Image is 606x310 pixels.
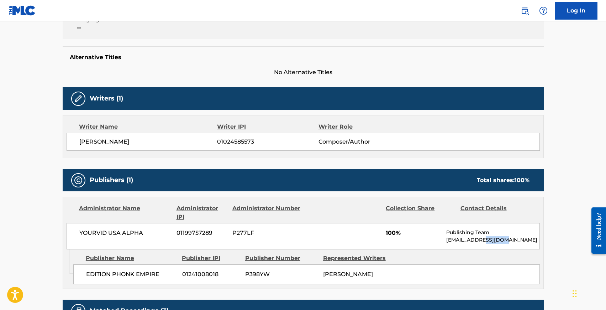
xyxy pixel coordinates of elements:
span: Composer/Author [318,138,411,146]
div: Trascina [573,283,577,304]
span: [PERSON_NAME] [323,271,373,278]
div: Administrator IPI [176,204,227,221]
img: Writers [74,94,83,103]
div: Writer IPI [217,123,318,131]
span: No Alternative Titles [63,68,544,77]
span: P398YW [245,270,318,279]
div: Represented Writers [323,254,396,263]
div: Collection Share [386,204,455,221]
div: Total shares: [477,176,529,185]
div: Publisher Number [245,254,318,263]
img: search [521,6,529,15]
span: 01024585573 [217,138,318,146]
a: Public Search [518,4,532,18]
span: [PERSON_NAME] [79,138,217,146]
img: Publishers [74,176,83,185]
iframe: Resource Center [586,202,606,259]
span: 01241008018 [182,270,240,279]
h5: Writers (1) [90,94,123,103]
div: Help [536,4,550,18]
span: 100 % [515,177,529,184]
div: Writer Name [79,123,217,131]
h5: Alternative Titles [70,54,537,61]
span: -- [77,24,192,32]
span: 100% [386,229,441,237]
p: [EMAIL_ADDRESS][DOMAIN_NAME] [446,236,539,244]
span: 01199757289 [176,229,227,237]
div: Administrator Number [232,204,301,221]
span: YOURVID USA ALPHA [79,229,172,237]
div: Publisher IPI [182,254,240,263]
img: help [539,6,548,15]
iframe: Chat Widget [570,276,606,310]
p: Publishing Team [446,229,539,236]
div: Contact Details [460,204,529,221]
div: Writer Role [318,123,411,131]
a: Log In [555,2,597,20]
img: MLC Logo [9,5,36,16]
span: EDITION PHONK EMPIRE [86,270,177,279]
h5: Publishers (1) [90,176,133,184]
div: Administrator Name [79,204,171,221]
div: Widget chat [570,276,606,310]
span: P277LF [232,229,301,237]
div: Publisher Name [86,254,176,263]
